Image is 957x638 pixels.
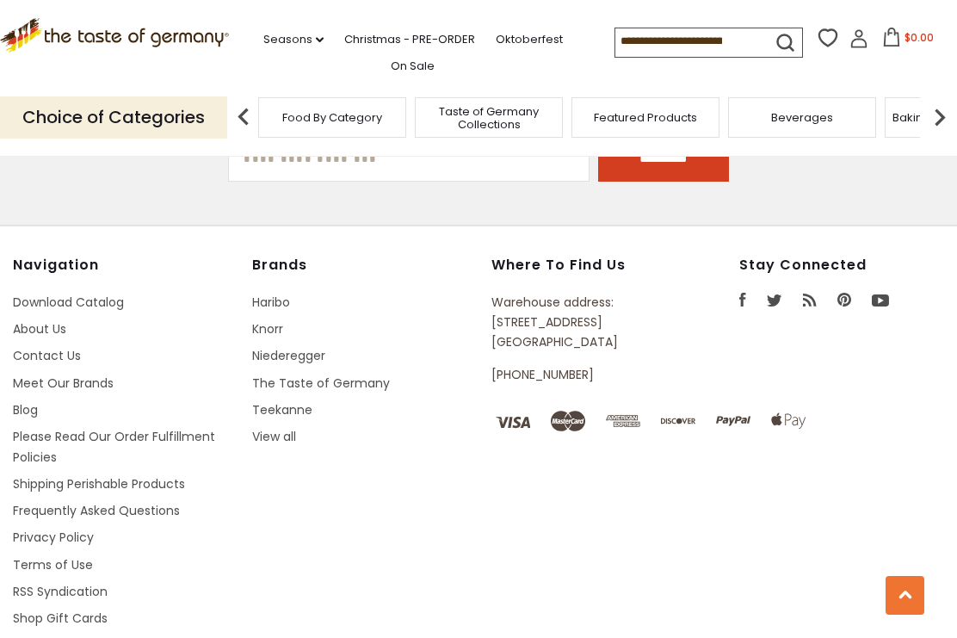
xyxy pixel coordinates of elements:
[252,257,476,274] h4: Brands
[739,257,944,274] h4: Stay Connected
[391,57,435,76] a: On Sale
[282,111,382,124] a: Food By Category
[263,30,324,49] a: Seasons
[13,257,237,274] h4: Navigation
[252,375,390,392] a: The Taste of Germany
[420,105,558,131] a: Taste of Germany Collections
[491,257,669,274] h4: Where to find us
[13,375,114,392] a: Meet Our Brands
[905,30,934,45] span: $0.00
[923,100,957,134] img: next arrow
[13,502,180,519] a: Frequently Asked Questions
[491,293,669,353] p: Warehouse address: [STREET_ADDRESS] [GEOGRAPHIC_DATA]
[491,366,594,383] a: [PHONE_NUMBER]
[13,320,66,338] a: About Us
[344,30,475,49] a: Christmas - PRE-ORDER
[496,30,563,49] a: Oktoberfest
[13,401,38,418] a: Blog
[252,294,290,311] a: Haribo
[13,428,215,465] a: Please Read Our Order Fulfillment Policies
[252,401,312,418] a: Teekanne
[13,529,94,546] a: Privacy Policy
[252,320,283,338] a: Knorr
[13,347,81,364] a: Contact Us
[13,610,108,627] a: Shop Gift Cards
[252,347,325,364] a: Niederegger
[872,28,945,53] button: $0.00
[13,294,124,311] a: Download Catalog
[771,111,833,124] a: Beverages
[226,100,261,134] img: previous arrow
[13,583,108,600] a: RSS Syndication
[252,428,296,445] a: View all
[594,111,697,124] a: Featured Products
[13,556,93,573] a: Terms of Use
[13,475,185,492] a: Shipping Perishable Products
